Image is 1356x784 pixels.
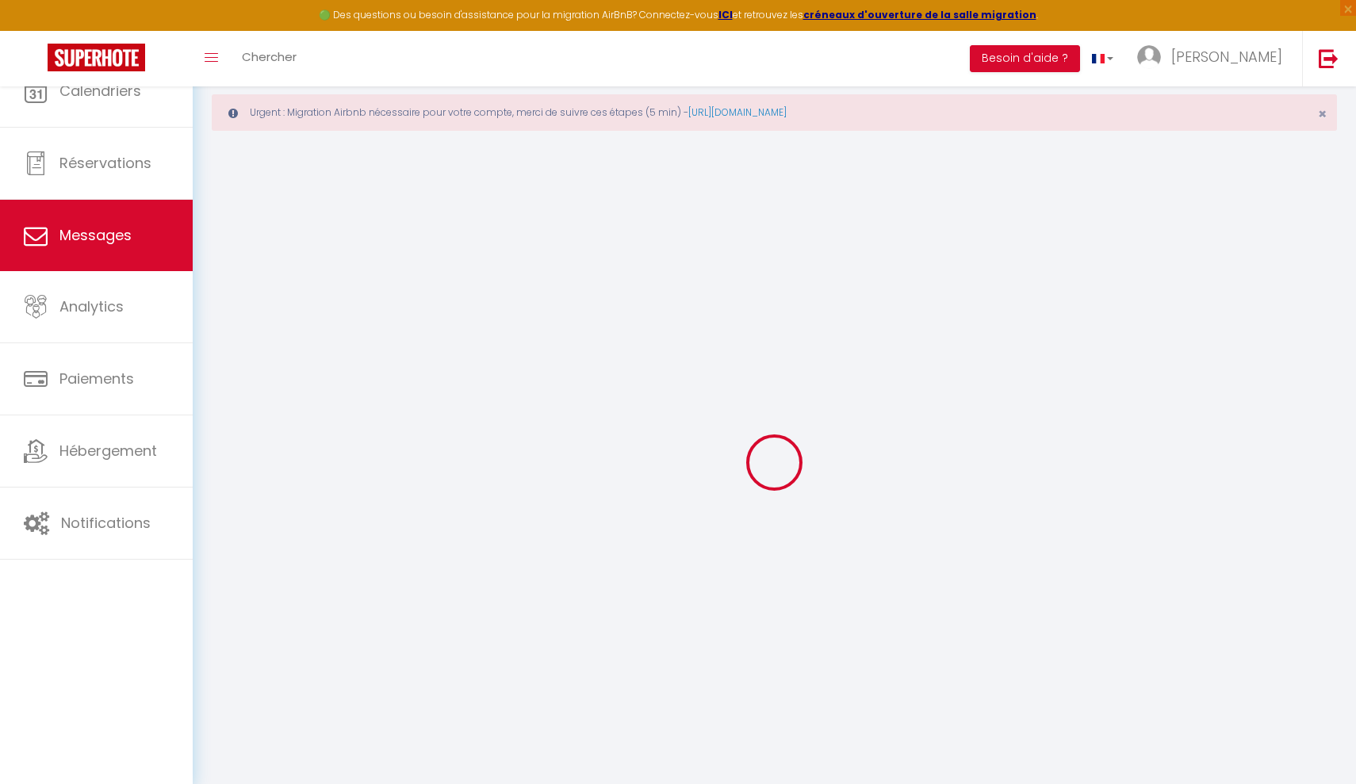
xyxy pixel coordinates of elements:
[1125,31,1302,86] a: ... [PERSON_NAME]
[212,94,1337,131] div: Urgent : Migration Airbnb nécessaire pour votre compte, merci de suivre ces étapes (5 min) -
[48,44,145,71] img: Super Booking
[59,441,157,461] span: Hébergement
[59,225,132,245] span: Messages
[59,81,141,101] span: Calendriers
[1318,107,1327,121] button: Close
[1171,47,1282,67] span: [PERSON_NAME]
[1318,104,1327,124] span: ×
[970,45,1080,72] button: Besoin d'aide ?
[59,153,151,173] span: Réservations
[803,8,1036,21] a: créneaux d'ouverture de la salle migration
[1319,48,1339,68] img: logout
[59,369,134,388] span: Paiements
[688,105,787,119] a: [URL][DOMAIN_NAME]
[61,513,151,533] span: Notifications
[718,8,733,21] a: ICI
[1137,45,1161,69] img: ...
[59,296,124,316] span: Analytics
[242,48,297,65] span: Chercher
[13,6,60,54] button: Ouvrir le widget de chat LiveChat
[230,31,308,86] a: Chercher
